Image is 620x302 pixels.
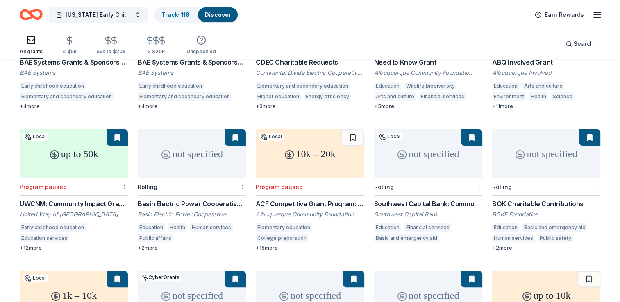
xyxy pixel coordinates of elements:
div: Basin Electric Power Cooperative Charitable Giving [138,199,246,209]
div: Albuquerque Community Foundation [374,69,482,77]
div: BOKF Foundation [492,210,600,219]
div: Early childhood education [138,82,204,90]
div: up to 50k [20,129,128,178]
div: Financial services [419,92,466,101]
div: Health [168,223,187,232]
div: Rolling [374,183,394,190]
a: not specifiedRollingBOK Charitable ContributionsBOKF FoundationEducationBasic and emergency aidHu... [492,129,600,251]
div: Basic and emergency aid [374,234,439,242]
div: BAE Systems [138,69,246,77]
div: Southwest Capital Bank [374,210,482,219]
div: not specified [492,129,600,178]
div: + 2 more [138,245,246,251]
div: Local [259,133,284,141]
div: Human services [190,223,233,232]
div: ≤ $5k [62,48,77,55]
button: Track· 118Discover [154,7,238,23]
div: UWCNM: Community Impact Grants [20,199,128,209]
div: Education [138,223,165,232]
button: All grants [20,32,43,59]
div: Arts and culture [522,82,564,90]
div: + 5 more [374,103,482,110]
div: College preparation [256,234,308,242]
div: Local [23,274,48,282]
a: Discover [204,11,231,18]
button: ≤ $5k [62,32,77,59]
div: Unspecified [186,48,216,55]
div: + 4 more [20,103,128,110]
div: ABQ Involved Grant [492,57,600,67]
a: Track· 118 [161,11,190,18]
div: Program paused [256,183,303,190]
div: Education services [20,234,69,242]
div: BOK Charitable Contributions [492,199,600,209]
div: + 15 more [256,245,364,251]
div: CyberGrants [140,273,181,281]
div: Arts and culture [374,92,416,101]
div: Health [529,92,548,101]
div: Program paused [20,183,67,190]
div: Public affairs [138,234,173,242]
div: BAE Systems Grants & Sponsorships [138,57,246,67]
div: Basin Electric Power Cooperative [138,210,246,219]
div: ACF Competitive Grant Program: Arts & Culture; Animal Welfare; Education; Environmental & Histori... [256,199,364,209]
div: $5k to $20k [96,48,125,55]
div: Local [23,133,48,141]
div: All grants [20,48,43,55]
div: + 2 more [492,245,600,251]
div: + 3 more [256,103,364,110]
a: not specifiedLocalRollingSouthwest Capital Bank: Community Giving ProgramSouthwest Capital BankEd... [374,129,482,245]
div: Rolling [138,183,157,190]
div: Elementary education [256,223,312,232]
div: 10k – 20k [256,129,364,178]
div: Education [492,223,519,232]
div: Albuquerque Community Foundation [256,210,364,219]
div: Local [377,133,402,141]
div: Wildlife biodiversity [404,82,456,90]
div: Science [551,92,574,101]
span: [US_STATE] Early Childhood Education [66,10,131,20]
div: Education [374,82,401,90]
div: Education [374,223,401,232]
div: Higher education [256,92,301,101]
div: Early childhood education [20,82,86,90]
div: Basic and emergency aid [522,223,587,232]
div: + 11 more [492,103,600,110]
div: > $20k [145,48,167,55]
div: Continental Divide Electric Cooperative Inc. [256,69,364,77]
div: BAE Systems Grants & Sponsorships [20,57,128,67]
div: Early childhood education [20,223,86,232]
div: not specified [374,129,482,178]
a: Earn Rewards [530,7,589,22]
div: Public safety [538,234,573,242]
div: Elementary and secondary education [20,92,114,101]
div: Elementary and secondary education [138,92,232,101]
div: CDEC Charitable Requests [256,57,364,67]
button: Search [559,36,600,52]
div: Environment [492,92,526,101]
button: [US_STATE] Early Childhood Education [49,7,148,23]
div: not specified [138,129,246,178]
div: Financial services [404,223,451,232]
div: + 12 more [20,245,128,251]
div: Elementary and secondary education [256,82,350,90]
a: up to 50kLocalProgram pausedUWCNM: Community Impact GrantsUnited Way of [GEOGRAPHIC_DATA][US_STAT... [20,129,128,251]
div: + 4 more [138,103,246,110]
button: $5k to $20k [96,32,125,59]
div: BAE Systems [20,69,128,77]
div: Human services [492,234,535,242]
button: > $20k [145,32,167,59]
div: Albuquerque Involved [492,69,600,77]
span: Search [574,39,594,49]
a: 10k – 20kLocalProgram pausedACF Competitive Grant Program: Arts & Culture; Animal Welfare; Educat... [256,129,364,251]
a: not specifiedRollingBasin Electric Power Cooperative Charitable GivingBasin Electric Power Cooper... [138,129,246,251]
a: Home [20,5,43,24]
button: Unspecified [186,32,216,59]
div: Energy efficiency [304,92,350,101]
div: Rolling [492,183,512,190]
div: Need to Know Grant [374,57,482,67]
div: Southwest Capital Bank: Community Giving Program [374,199,482,209]
div: United Way of [GEOGRAPHIC_DATA][US_STATE] [20,210,128,219]
div: Education [492,82,519,90]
